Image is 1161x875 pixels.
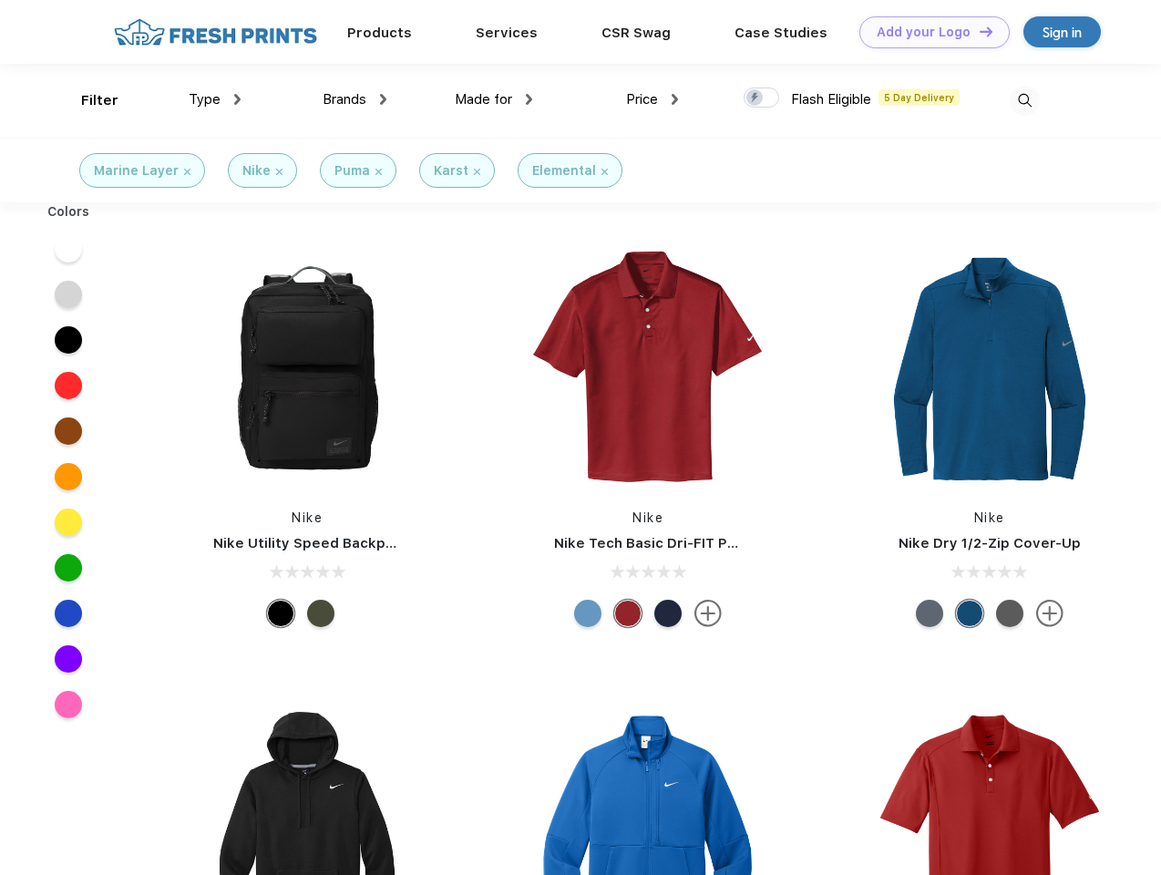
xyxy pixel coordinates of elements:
img: filter_cancel.svg [184,169,190,175]
div: Colors [34,202,104,221]
img: fo%20logo%202.webp [108,16,323,48]
div: Black [267,600,294,627]
div: Puma [334,161,370,180]
img: dropdown.png [380,94,386,105]
div: Gym Blue [956,600,983,627]
div: Add your Logo [877,25,971,40]
img: DT [980,26,992,36]
img: filter_cancel.svg [276,169,283,175]
div: Filter [81,90,118,111]
div: Marine Layer [94,161,179,180]
img: func=resize&h=266 [868,248,1111,490]
span: 5 Day Delivery [878,89,960,106]
span: Price [626,91,658,108]
span: Flash Eligible [791,91,871,108]
a: Nike Tech Basic Dri-FIT Polo [554,535,749,551]
div: Nike [242,161,271,180]
img: func=resize&h=266 [527,248,769,490]
a: Nike Dry 1/2-Zip Cover-Up [899,535,1081,551]
img: filter_cancel.svg [601,169,608,175]
img: dropdown.png [672,94,678,105]
a: Products [347,25,412,41]
span: Made for [455,91,512,108]
a: Nike [974,510,1005,525]
span: Type [189,91,221,108]
img: dropdown.png [234,94,241,105]
div: Navy Heather [916,600,943,627]
span: Brands [323,91,366,108]
img: more.svg [694,600,722,627]
img: more.svg [1036,600,1063,627]
a: Nike [632,510,663,525]
a: Services [476,25,538,41]
img: filter_cancel.svg [474,169,480,175]
a: Sign in [1023,16,1101,47]
a: CSR Swag [601,25,671,41]
div: Midnight Navy [654,600,682,627]
img: filter_cancel.svg [375,169,382,175]
a: Nike [292,510,323,525]
a: Nike Utility Speed Backpack [213,535,410,551]
div: Black Heather [996,600,1023,627]
div: Pro Red [614,600,642,627]
img: desktop_search.svg [1010,86,1040,116]
div: Cargo Khaki [307,600,334,627]
div: Karst [434,161,468,180]
img: dropdown.png [526,94,532,105]
div: Sign in [1043,22,1082,43]
div: University Blue [574,600,601,627]
img: func=resize&h=266 [186,248,428,490]
div: Elemental [532,161,596,180]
